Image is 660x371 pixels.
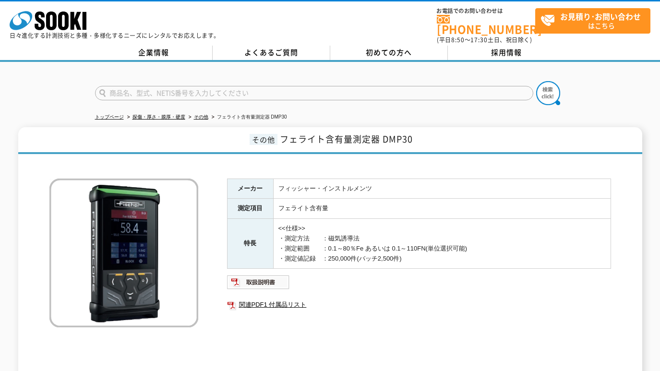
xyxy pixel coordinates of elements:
a: 企業情報 [95,46,213,60]
a: よくあるご質問 [213,46,330,60]
span: 17:30 [470,36,488,44]
strong: お見積り･お問い合わせ [560,11,641,22]
span: はこちら [540,9,650,33]
a: [PHONE_NUMBER] [437,15,535,35]
th: 測定項目 [227,199,273,219]
th: メーカー [227,179,273,199]
a: 採用情報 [448,46,565,60]
td: <<仕様>> ・測定方法 ：磁気誘導法 ・測定範囲 ：0.1～80％Fe あるいは 0.1～110FN(単位選択可能) ・測定値記録 ：250,000件(バッチ2,500件) [273,219,611,269]
input: 商品名、型式、NETIS番号を入力してください [95,86,533,100]
span: 8:50 [451,36,465,44]
a: お見積り･お問い合わせはこちら [535,8,650,34]
a: 関連PDF1 付属品リスト [227,299,611,311]
img: 取扱説明書 [227,275,290,290]
th: 特長 [227,219,273,269]
a: 取扱説明書 [227,281,290,288]
span: (平日 ～ 土日、祝日除く) [437,36,532,44]
a: その他 [194,114,208,120]
a: 初めての方へ [330,46,448,60]
p: 日々進化する計測技術と多種・多様化するニーズにレンタルでお応えします。 [10,33,220,38]
a: トップページ [95,114,124,120]
img: フェライト含有量測定器 DMP30 [49,179,198,327]
span: フェライト含有量測定器 DMP30 [280,132,413,145]
span: その他 [250,134,277,145]
li: フェライト含有量測定器 DMP30 [210,112,287,122]
a: 探傷・厚さ・膜厚・硬度 [132,114,185,120]
span: 初めての方へ [366,47,412,58]
img: btn_search.png [536,81,560,105]
td: フェライト含有量 [273,199,611,219]
td: フィッシャー・インストルメンツ [273,179,611,199]
span: お電話でのお問い合わせは [437,8,535,14]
